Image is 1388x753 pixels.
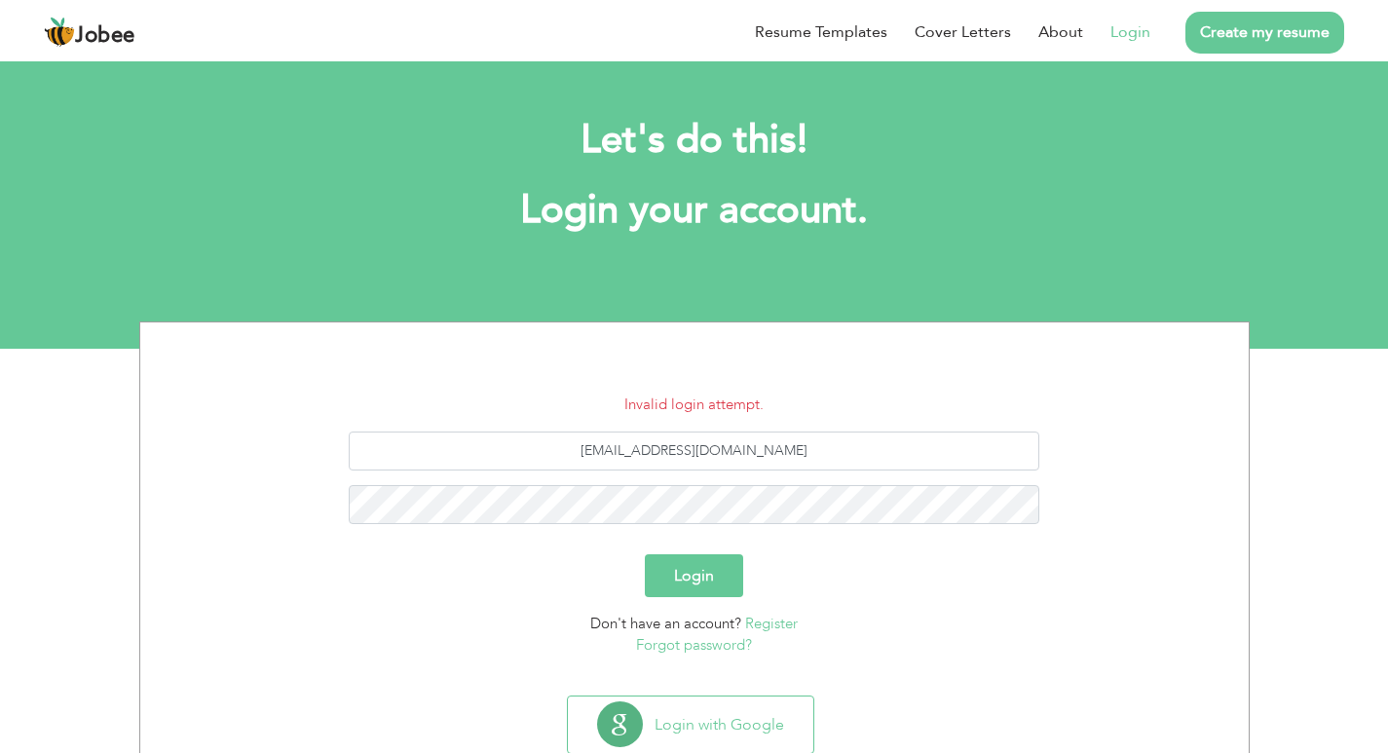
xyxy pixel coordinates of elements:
h2: Let's do this! [169,115,1220,166]
a: Jobee [44,17,135,48]
a: About [1038,20,1083,44]
a: Login [1110,20,1150,44]
input: Email [349,432,1039,471]
a: Resume Templates [755,20,887,44]
li: Invalid login attempt. [155,394,1234,416]
h1: Login your account. [169,185,1220,236]
span: Jobee [75,25,135,47]
button: Login [645,554,743,597]
img: jobee.io [44,17,75,48]
a: Create my resume [1185,12,1344,54]
a: Forgot password? [636,635,752,655]
button: Login with Google [568,697,813,753]
a: Cover Letters [915,20,1011,44]
a: Register [745,614,798,633]
span: Don't have an account? [590,614,741,633]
